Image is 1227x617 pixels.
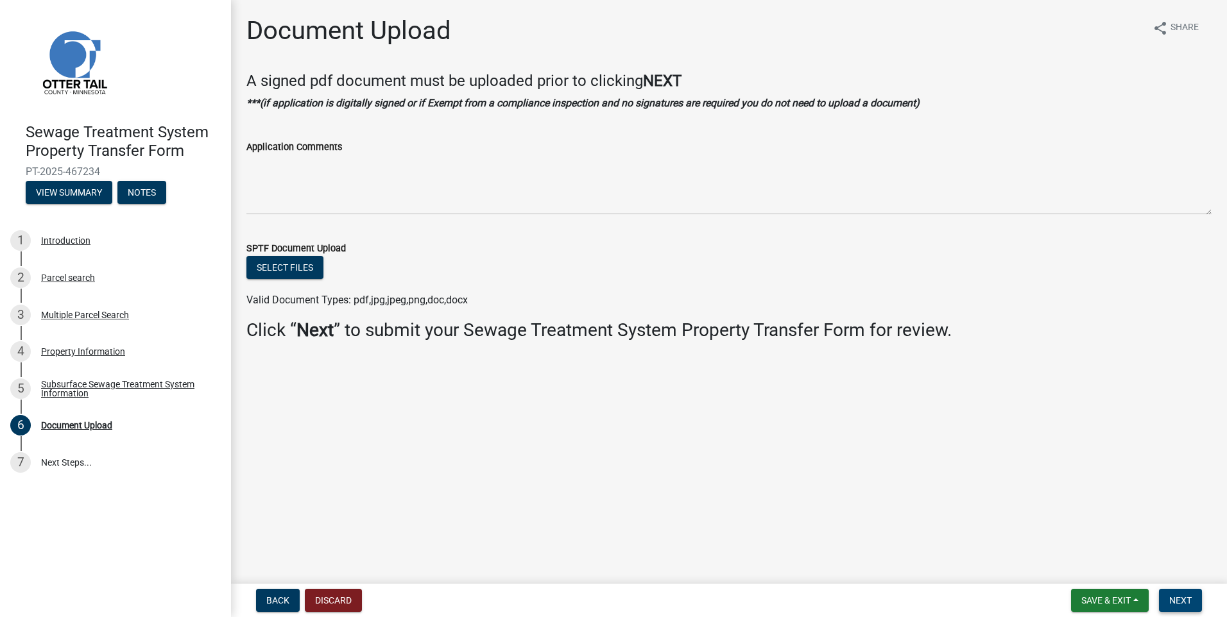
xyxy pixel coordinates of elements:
[26,123,221,160] h4: Sewage Treatment System Property Transfer Form
[117,181,166,204] button: Notes
[266,595,289,605] span: Back
[1071,589,1149,612] button: Save & Exit
[1171,21,1199,36] span: Share
[10,415,31,435] div: 6
[246,294,468,306] span: Valid Document Types: pdf,jpg,jpeg,png,doc,docx
[246,319,1212,341] h3: Click “ ” to submit your Sewage Treatment System Property Transfer Form for review.
[1153,21,1168,36] i: share
[41,310,129,319] div: Multiple Parcel Search
[26,165,205,178] span: PT-2025-467234
[246,256,323,279] button: Select files
[246,143,342,152] label: Application Comments
[41,273,95,282] div: Parcel search
[10,452,31,473] div: 7
[41,236,90,245] div: Introduction
[117,188,166,198] wm-modal-confirm: Notes
[246,244,346,253] label: SPTF Document Upload
[10,230,31,251] div: 1
[10,305,31,325] div: 3
[26,13,122,110] img: Otter Tail County, Minnesota
[246,15,451,46] h1: Document Upload
[1169,595,1192,605] span: Next
[10,378,31,399] div: 5
[1081,595,1131,605] span: Save & Exit
[41,421,112,430] div: Document Upload
[305,589,362,612] button: Discard
[1159,589,1202,612] button: Next
[256,589,300,612] button: Back
[246,72,1212,90] h4: A signed pdf document must be uploaded prior to clicking
[26,188,112,198] wm-modal-confirm: Summary
[26,181,112,204] button: View Summary
[1142,15,1209,40] button: shareShare
[643,72,682,90] strong: NEXT
[296,319,334,341] strong: Next
[10,341,31,362] div: 4
[246,97,920,109] strong: ***(if application is digitally signed or if Exempt from a compliance inspection and no signature...
[10,267,31,288] div: 2
[41,347,125,356] div: Property Information
[41,380,210,398] div: Subsurface Sewage Treatment System Information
